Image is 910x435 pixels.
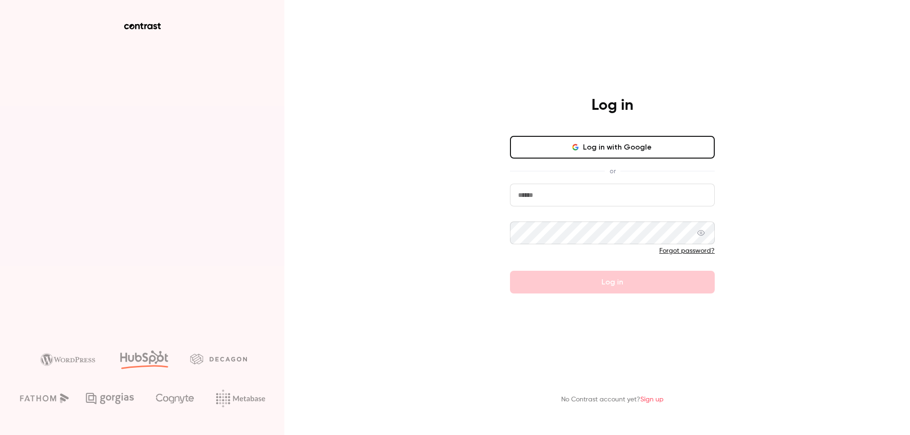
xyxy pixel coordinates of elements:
[190,354,247,364] img: decagon
[640,396,664,403] a: Sign up
[591,96,633,115] h4: Log in
[510,136,715,159] button: Log in with Google
[605,166,620,176] span: or
[561,395,664,405] p: No Contrast account yet?
[659,248,715,254] a: Forgot password?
